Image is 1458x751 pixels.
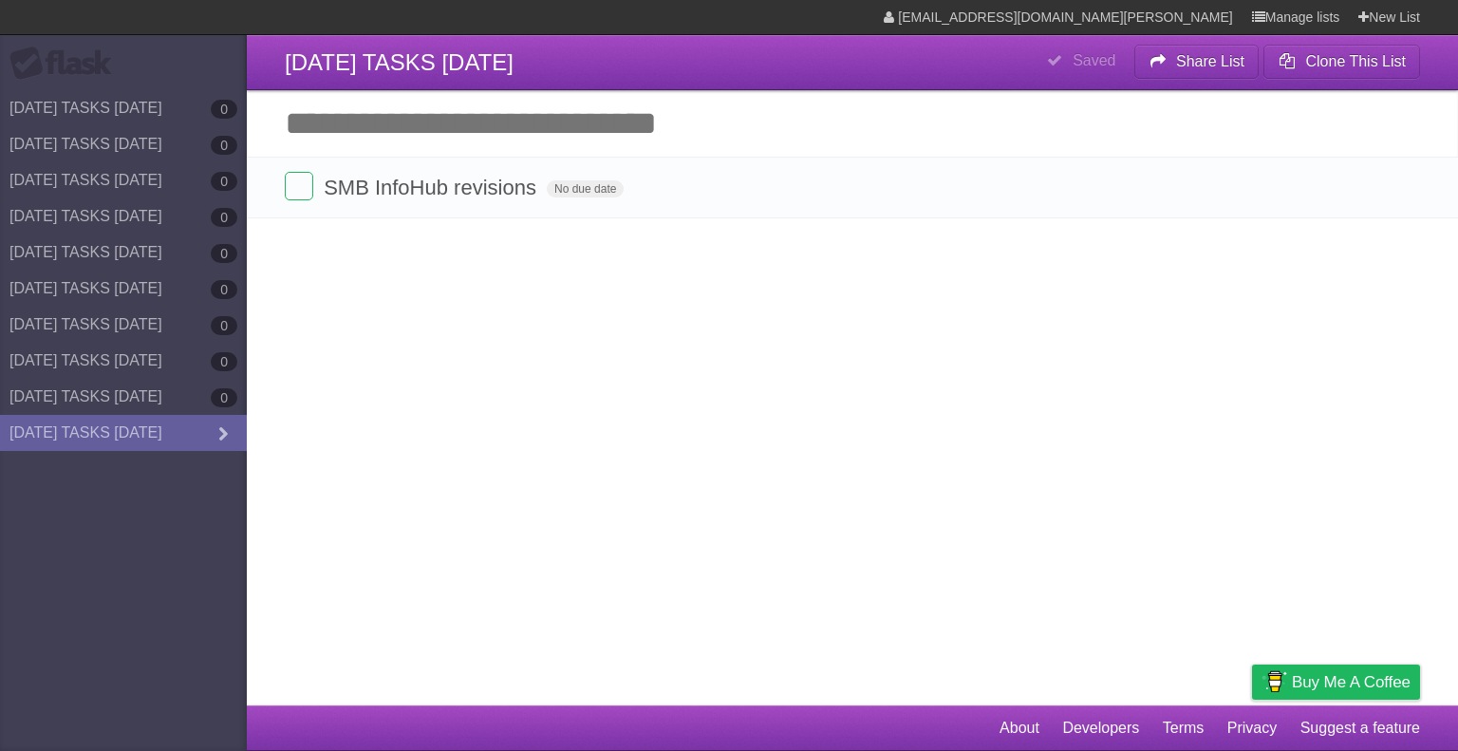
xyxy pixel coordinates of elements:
[211,352,237,371] b: 0
[211,100,237,119] b: 0
[1000,710,1039,746] a: About
[1262,666,1287,698] img: Buy me a coffee
[547,180,624,197] span: No due date
[211,136,237,155] b: 0
[1062,710,1139,746] a: Developers
[1305,53,1406,69] b: Clone This List
[1227,710,1277,746] a: Privacy
[1163,710,1205,746] a: Terms
[285,49,514,75] span: [DATE] TASKS [DATE]
[1300,710,1420,746] a: Suggest a feature
[211,316,237,335] b: 0
[1073,52,1115,68] b: Saved
[324,176,541,199] span: SMB InfoHub revisions
[211,172,237,191] b: 0
[9,47,123,81] div: Flask
[211,280,237,299] b: 0
[1263,45,1420,79] button: Clone This List
[1292,666,1411,699] span: Buy me a coffee
[285,172,313,200] label: Done
[1134,45,1260,79] button: Share List
[211,244,237,263] b: 0
[211,208,237,227] b: 0
[1252,665,1420,700] a: Buy me a coffee
[1176,53,1244,69] b: Share List
[211,388,237,407] b: 0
